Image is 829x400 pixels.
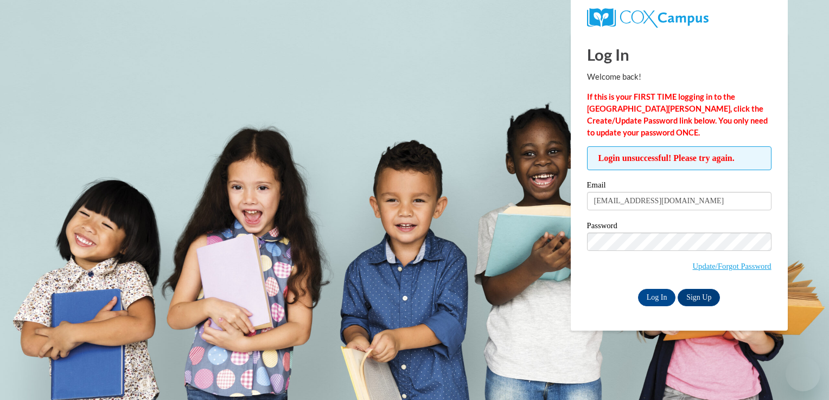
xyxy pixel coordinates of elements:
a: Update/Forgot Password [693,262,771,270]
p: Welcome back! [587,71,771,83]
span: Login unsuccessful! Please try again. [587,146,771,170]
h1: Log In [587,43,771,66]
strong: If this is your FIRST TIME logging in to the [GEOGRAPHIC_DATA][PERSON_NAME], click the Create/Upd... [587,92,768,137]
label: Password [587,222,771,233]
a: Sign Up [678,289,720,306]
input: Log In [638,289,676,306]
img: COX Campus [587,8,709,28]
label: Email [587,181,771,192]
a: COX Campus [587,8,771,28]
iframe: Button to launch messaging window [786,357,820,391]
